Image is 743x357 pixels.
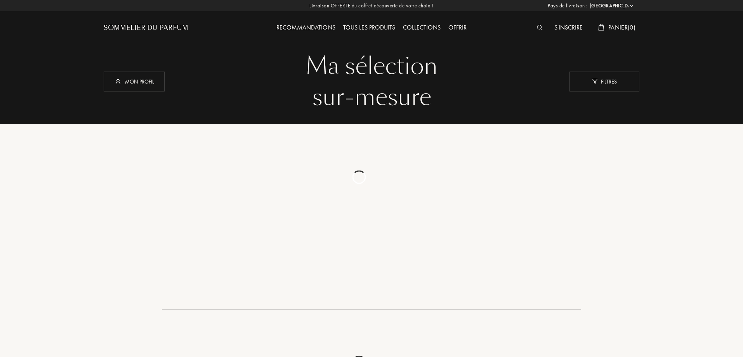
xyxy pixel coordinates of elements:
a: Recommandations [273,23,339,31]
a: Collections [399,23,444,31]
div: S'inscrire [550,23,587,33]
span: Pays de livraison : [548,2,588,10]
div: Filtres [569,71,639,91]
div: Tous les produits [339,23,399,33]
img: profil_icn_w.svg [114,77,122,85]
a: Sommelier du Parfum [104,23,188,33]
span: Panier ( 0 ) [608,23,635,31]
a: S'inscrire [550,23,587,31]
div: Mon profil [104,71,165,91]
img: new_filter_w.svg [592,79,598,84]
div: Collections [399,23,444,33]
a: Tous les produits [339,23,399,31]
div: Recommandations [273,23,339,33]
img: cart_white.svg [598,24,604,31]
div: sur-mesure [109,82,634,113]
div: Offrir [444,23,470,33]
div: Ma sélection [109,51,634,82]
a: Offrir [444,23,470,31]
img: search_icn_white.svg [537,25,543,30]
